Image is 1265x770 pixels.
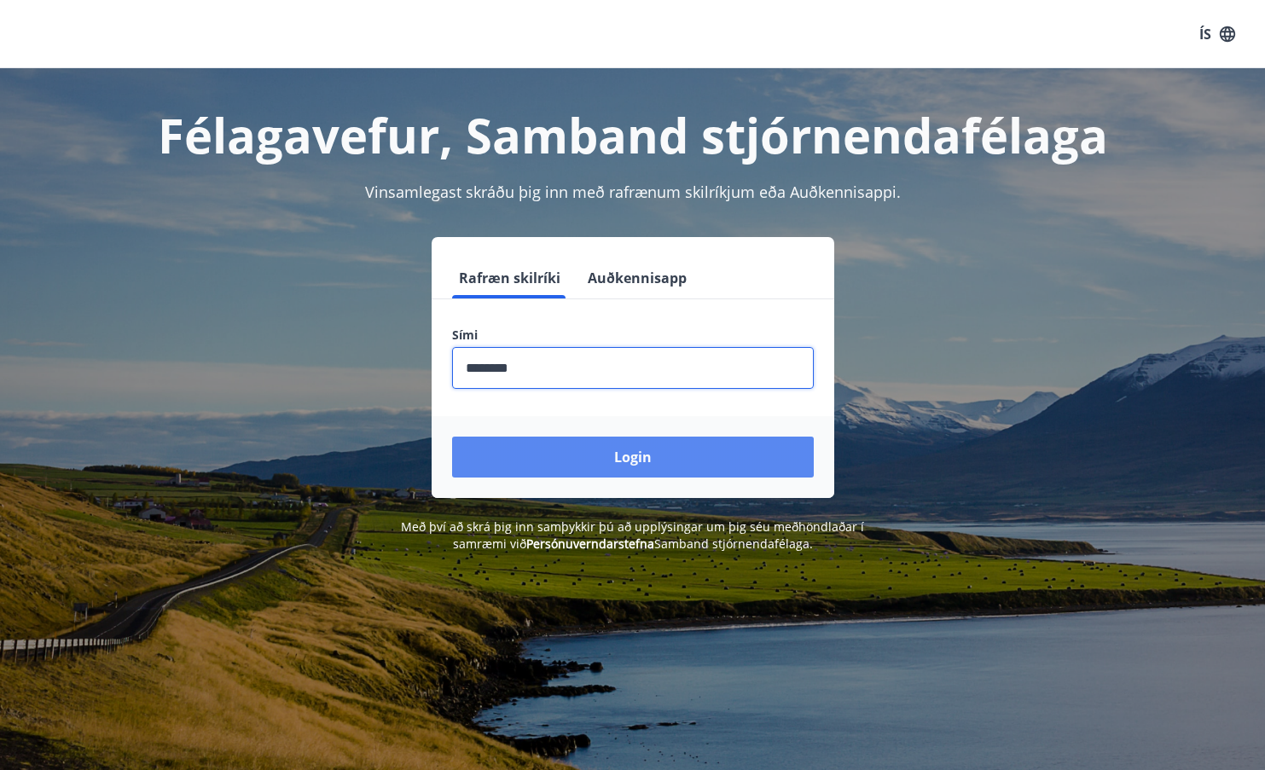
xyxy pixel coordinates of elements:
[581,258,693,298] button: Auðkennisapp
[452,437,814,478] button: Login
[452,327,814,344] label: Sími
[365,182,901,202] span: Vinsamlegast skráðu þig inn með rafrænum skilríkjum eða Auðkennisappi.
[401,518,864,552] span: Með því að skrá þig inn samþykkir þú að upplýsingar um þig séu meðhöndlaðar í samræmi við Samband...
[526,536,654,552] a: Persónuverndarstefna
[452,258,567,298] button: Rafræn skilríki
[1190,19,1245,49] button: ÍS
[39,102,1227,167] h1: Félagavefur, Samband stjórnendafélaga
